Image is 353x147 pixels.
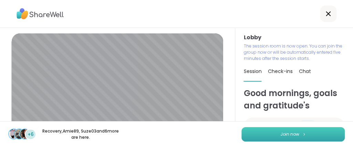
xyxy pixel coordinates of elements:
button: Join now [241,127,345,141]
span: Join now [280,131,299,137]
span: Check-ins [268,68,292,75]
p: Recovery , Amie89 , Suze03 and 6 more are here. [42,128,119,140]
img: ShareWell Logomark [302,132,306,136]
a: CharityRossCharityRossStar PeerStar PeerElite HostElite Host [243,117,345,136]
img: ShareWell Logo [17,6,64,22]
span: Chat [299,68,311,75]
h1: Good mornings, goals and gratitude's [243,87,345,112]
p: The session room is now open. You can join the group now or will be automatically entered five mi... [243,43,343,62]
span: Session [243,68,261,75]
h3: Lobby [243,33,345,42]
img: Recovery [9,129,19,139]
img: Suze03 [20,129,30,139]
img: Amie89 [14,129,24,139]
span: +6 [28,131,34,138]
